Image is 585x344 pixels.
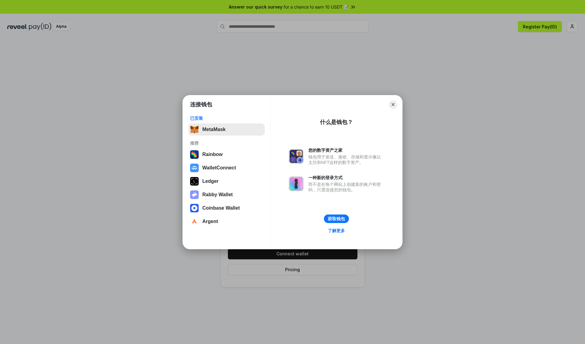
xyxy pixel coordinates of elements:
[190,190,199,199] img: svg+xml,%3Csvg%20xmlns%3D%22http%3A%2F%2Fwww.w3.org%2F2000%2Fsvg%22%20fill%3D%22none%22%20viewBox...
[308,147,384,153] div: 您的数字资产之家
[308,154,384,165] div: 钱包用于发送、接收、存储和显示像以太坊和NFT这样的数字资产。
[190,125,199,134] img: svg+xml,%3Csvg%20fill%3D%22none%22%20height%3D%2233%22%20viewBox%3D%220%200%2035%2033%22%20width%...
[190,177,199,186] img: svg+xml,%3Csvg%20xmlns%3D%22http%3A%2F%2Fwww.w3.org%2F2000%2Fsvg%22%20width%3D%2228%22%20height%3...
[188,123,265,136] button: MetaMask
[328,216,345,222] div: 获取钱包
[324,215,349,223] button: 获取钱包
[190,101,212,108] h1: 连接钱包
[188,189,265,201] button: Rabby Wallet
[308,182,384,193] div: 而不是在每个网站上创建新的账户和密码，只需连接您的钱包。
[190,164,199,172] img: svg+xml,%3Csvg%20width%3D%2228%22%20height%3D%2228%22%20viewBox%3D%220%200%2028%2028%22%20fill%3D...
[202,205,240,211] div: Coinbase Wallet
[188,148,265,161] button: Rainbow
[190,217,199,226] img: svg+xml,%3Csvg%20width%3D%2228%22%20height%3D%2228%22%20viewBox%3D%220%200%2028%2028%22%20fill%3D...
[190,204,199,212] img: svg+xml,%3Csvg%20width%3D%2228%22%20height%3D%2228%22%20viewBox%3D%220%200%2028%2028%22%20fill%3D...
[188,162,265,174] button: WalletConnect
[202,192,233,197] div: Rabby Wallet
[308,175,384,180] div: 一种新的登录方式
[190,140,263,146] div: 推荐
[202,179,218,184] div: Ledger
[202,127,225,132] div: MetaMask
[190,150,199,159] img: svg+xml,%3Csvg%20width%3D%22120%22%20height%3D%22120%22%20viewBox%3D%220%200%20120%20120%22%20fil...
[289,149,303,164] img: svg+xml,%3Csvg%20xmlns%3D%22http%3A%2F%2Fwww.w3.org%2F2000%2Fsvg%22%20fill%3D%22none%22%20viewBox...
[324,227,349,235] a: 了解更多
[188,175,265,187] button: Ledger
[188,215,265,228] button: Argent
[202,152,223,157] div: Rainbow
[202,219,218,224] div: Argent
[190,115,263,121] div: 已安装
[320,119,353,126] div: 什么是钱包？
[389,100,397,109] button: Close
[202,165,236,171] div: WalletConnect
[328,228,345,233] div: 了解更多
[289,176,303,191] img: svg+xml,%3Csvg%20xmlns%3D%22http%3A%2F%2Fwww.w3.org%2F2000%2Fsvg%22%20fill%3D%22none%22%20viewBox...
[188,202,265,214] button: Coinbase Wallet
